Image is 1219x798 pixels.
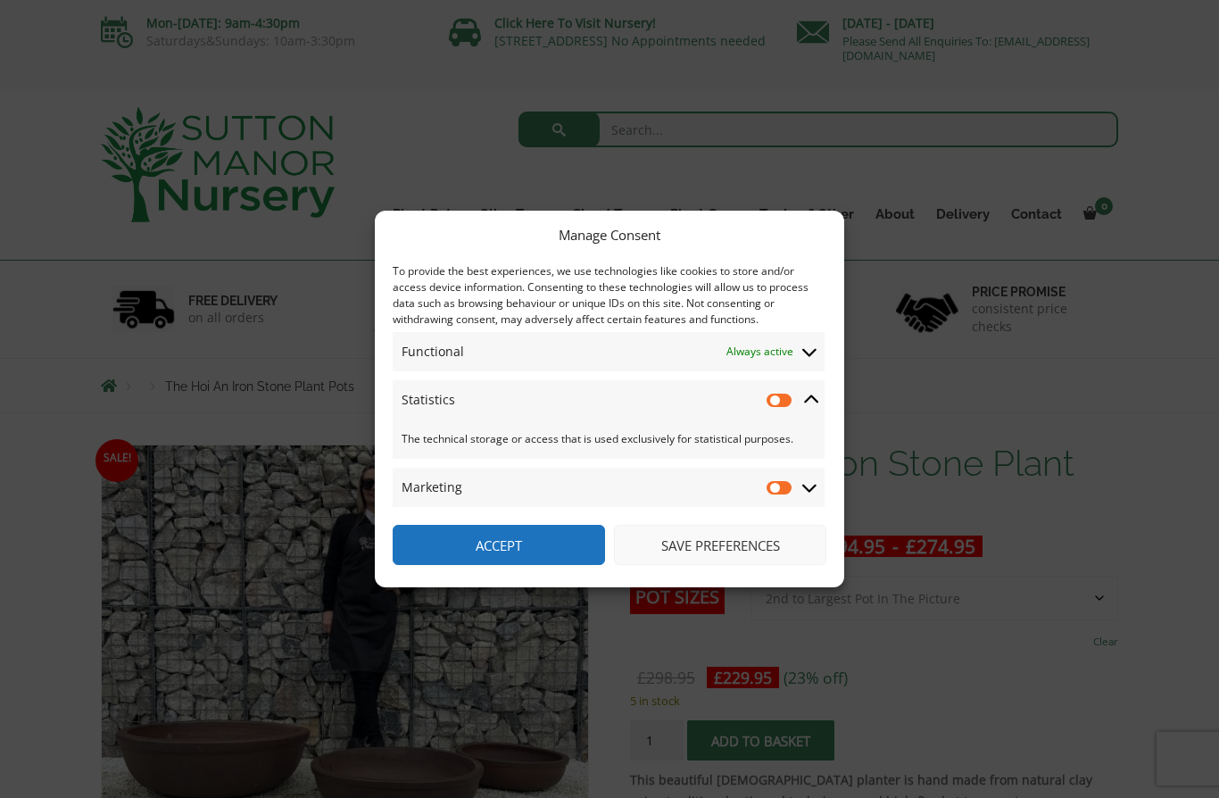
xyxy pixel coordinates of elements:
[614,525,826,565] button: Save preferences
[402,477,462,498] span: Marketing
[402,428,816,450] span: The technical storage or access that is used exclusively for statistical purposes.
[559,224,660,245] div: Manage Consent
[402,341,464,362] span: Functional
[402,389,455,411] span: Statistics
[393,525,605,565] button: Accept
[726,341,793,362] span: Always active
[393,332,825,371] summary: Functional Always active
[393,468,825,507] summary: Marketing
[393,380,825,420] summary: Statistics
[393,263,825,328] div: To provide the best experiences, we use technologies like cookies to store and/or access device i...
